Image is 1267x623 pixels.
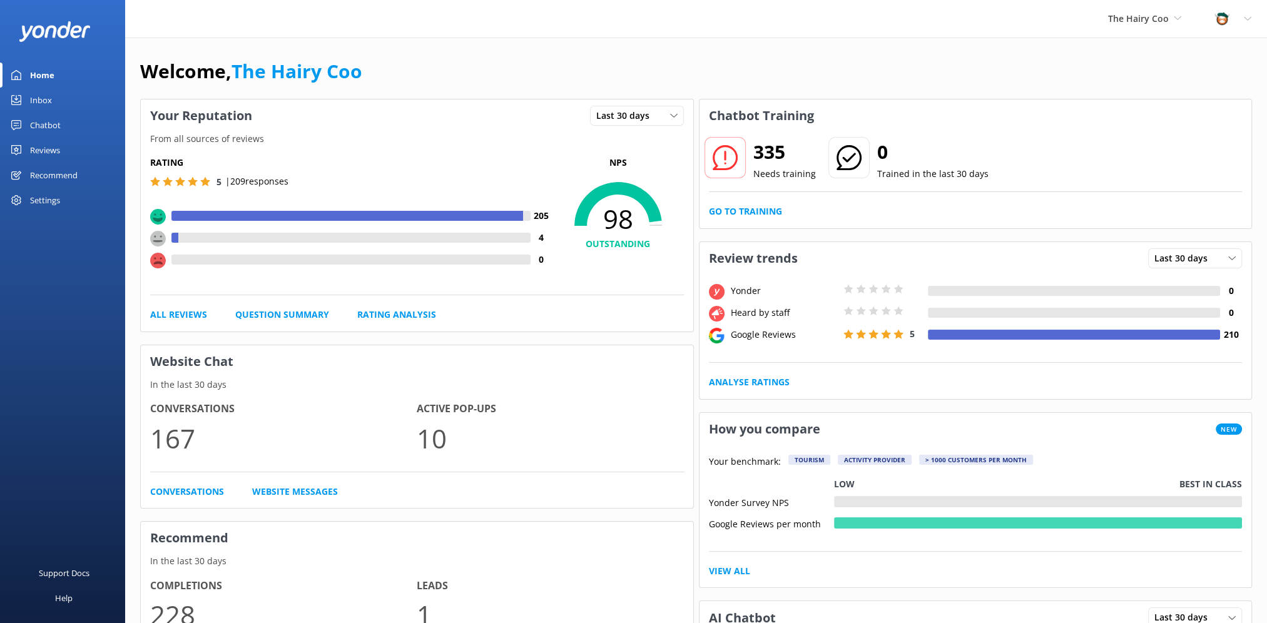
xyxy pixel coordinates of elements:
p: Trained in the last 30 days [877,167,989,181]
div: Help [55,585,73,610]
h3: Chatbot Training [700,99,823,132]
span: Last 30 days [596,109,657,123]
p: Best in class [1179,477,1242,491]
p: In the last 30 days [141,378,693,392]
div: Activity Provider [838,455,912,465]
div: Inbox [30,88,52,113]
a: The Hairy Coo [232,58,362,84]
div: Home [30,63,54,88]
p: 10 [417,417,683,459]
p: 167 [150,417,417,459]
span: Last 30 days [1154,251,1215,265]
h4: OUTSTANDING [552,237,684,251]
p: Your benchmark: [709,455,781,470]
h2: 0 [877,137,989,167]
a: All Reviews [150,308,207,322]
p: In the last 30 days [141,554,693,568]
p: Needs training [753,167,816,181]
h4: Completions [150,578,417,594]
h5: Rating [150,156,552,170]
h4: Leads [417,578,683,594]
h3: Review trends [700,242,807,275]
img: 457-1738239164.png [1213,9,1231,28]
p: Low [834,477,855,491]
img: yonder-white-logo.png [19,21,91,42]
div: Support Docs [39,560,89,585]
h3: Website Chat [141,345,693,378]
h3: How you compare [700,413,830,445]
div: Yonder [728,284,840,298]
div: Google Reviews [728,328,840,342]
div: Tourism [788,455,830,465]
p: From all sources of reviews [141,132,693,146]
span: New [1216,423,1242,435]
div: Settings [30,188,60,213]
h3: Your Reputation [141,99,262,132]
span: 98 [552,203,684,235]
h4: 0 [1220,306,1242,320]
div: > 1000 customers per month [919,455,1033,465]
a: View All [709,564,750,578]
span: 5 [910,328,915,340]
div: Reviews [30,138,60,163]
h4: 0 [1220,284,1242,298]
span: 5 [216,176,221,188]
h2: 335 [753,137,816,167]
a: Conversations [150,485,224,499]
h1: Welcome, [140,56,362,86]
h4: 210 [1220,328,1242,342]
span: The Hairy Coo [1108,13,1169,24]
h3: Recommend [141,522,693,554]
a: Rating Analysis [357,308,436,322]
div: Chatbot [30,113,61,138]
a: Analyse Ratings [709,375,790,389]
a: Website Messages [252,485,338,499]
h4: 0 [531,253,552,266]
div: Yonder Survey NPS [709,496,834,507]
div: Heard by staff [728,306,840,320]
div: Google Reviews per month [709,517,834,529]
h4: Conversations [150,401,417,417]
div: Recommend [30,163,78,188]
a: Go to Training [709,205,782,218]
p: | 209 responses [225,175,288,188]
a: Question Summary [235,308,329,322]
h4: Active Pop-ups [417,401,683,417]
h4: 205 [531,209,552,223]
p: NPS [552,156,684,170]
h4: 4 [531,231,552,245]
